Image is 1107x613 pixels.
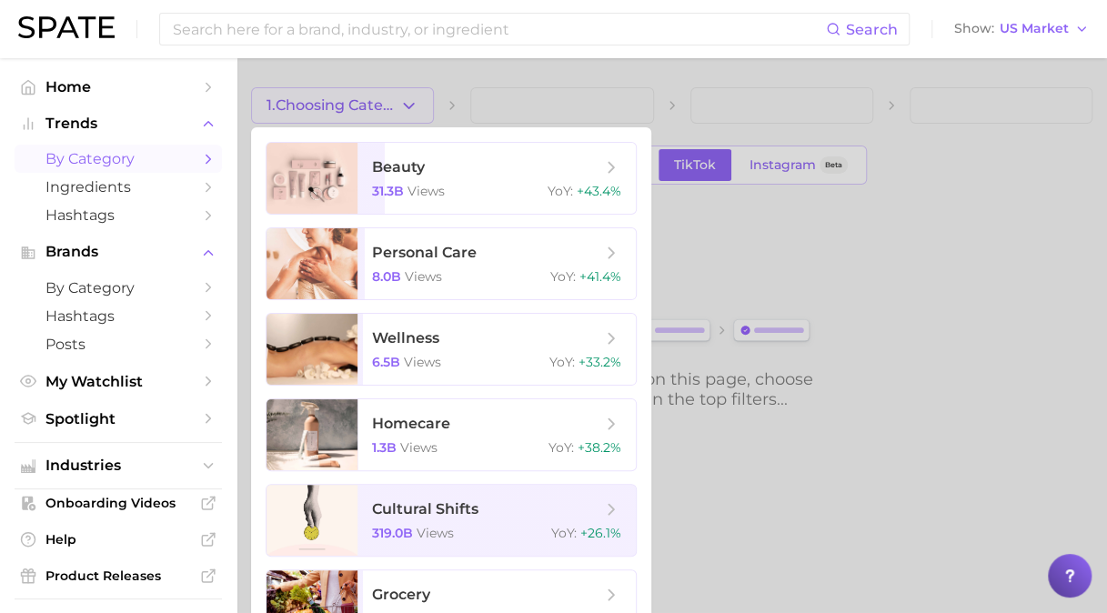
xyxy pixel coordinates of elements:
[171,14,826,45] input: Search here for a brand, industry, or ingredient
[404,354,441,370] span: views
[15,274,222,302] a: by Category
[45,307,191,325] span: Hashtags
[15,201,222,229] a: Hashtags
[548,183,573,199] span: YoY :
[1000,24,1069,34] span: US Market
[15,405,222,433] a: Spotlight
[15,330,222,358] a: Posts
[45,206,191,224] span: Hashtags
[372,158,425,176] span: beauty
[372,268,401,285] span: 8.0b
[846,21,898,38] span: Search
[578,439,621,456] span: +38.2%
[372,586,430,603] span: grocery
[45,568,191,584] span: Product Releases
[15,173,222,201] a: Ingredients
[372,439,397,456] span: 1.3b
[15,452,222,479] button: Industries
[405,268,442,285] span: views
[372,244,477,261] span: personal care
[45,244,191,260] span: Brands
[372,329,439,347] span: wellness
[45,373,191,390] span: My Watchlist
[15,367,222,396] a: My Watchlist
[372,415,450,432] span: homecare
[577,183,621,199] span: +43.4%
[400,439,438,456] span: views
[45,457,191,474] span: Industries
[372,183,404,199] span: 31.3b
[372,354,400,370] span: 6.5b
[45,116,191,132] span: Trends
[551,525,577,541] span: YoY :
[372,525,413,541] span: 319.0b
[45,150,191,167] span: by Category
[549,354,575,370] span: YoY :
[45,495,191,511] span: Onboarding Videos
[45,279,191,296] span: by Category
[18,16,115,38] img: SPATE
[15,110,222,137] button: Trends
[45,531,191,548] span: Help
[15,526,222,553] a: Help
[45,336,191,353] span: Posts
[550,268,576,285] span: YoY :
[950,17,1093,41] button: ShowUS Market
[15,145,222,173] a: by Category
[15,73,222,101] a: Home
[372,500,478,518] span: cultural shifts
[15,489,222,517] a: Onboarding Videos
[408,183,445,199] span: views
[954,24,994,34] span: Show
[579,268,621,285] span: +41.4%
[15,238,222,266] button: Brands
[45,178,191,196] span: Ingredients
[15,302,222,330] a: Hashtags
[548,439,574,456] span: YoY :
[580,525,621,541] span: +26.1%
[45,78,191,95] span: Home
[417,525,454,541] span: views
[579,354,621,370] span: +33.2%
[15,562,222,589] a: Product Releases
[45,410,191,427] span: Spotlight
